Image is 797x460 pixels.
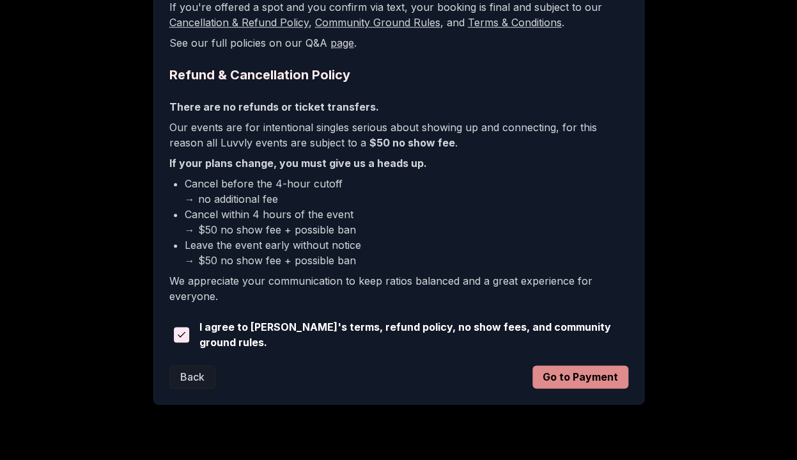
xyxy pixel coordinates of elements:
p: See our full policies on our Q&A . [169,35,628,51]
button: Go to Payment [532,365,628,388]
span: I agree to [PERSON_NAME]'s terms, refund policy, no show fees, and community ground rules. [199,319,628,350]
p: We appreciate your communication to keep ratios balanced and a great experience for everyone. [169,273,628,304]
a: Terms & Conditions [468,16,562,29]
a: Community Ground Rules [315,16,440,29]
li: Cancel before the 4-hour cutoff → no additional fee [185,176,628,207]
p: If your plans change, you must give us a heads up. [169,155,628,171]
p: Our events are for intentional singles serious about showing up and connecting, for this reason a... [169,120,628,150]
li: Leave the event early without notice → $50 no show fee + possible ban [185,237,628,268]
a: page [330,36,354,49]
li: Cancel within 4 hours of the event → $50 no show fee + possible ban [185,207,628,237]
p: There are no refunds or ticket transfers. [169,99,628,115]
a: Cancellation & Refund Policy [169,16,309,29]
button: Back [169,365,215,388]
h2: Refund & Cancellation Policy [169,66,628,84]
b: $50 no show fee [369,136,455,149]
